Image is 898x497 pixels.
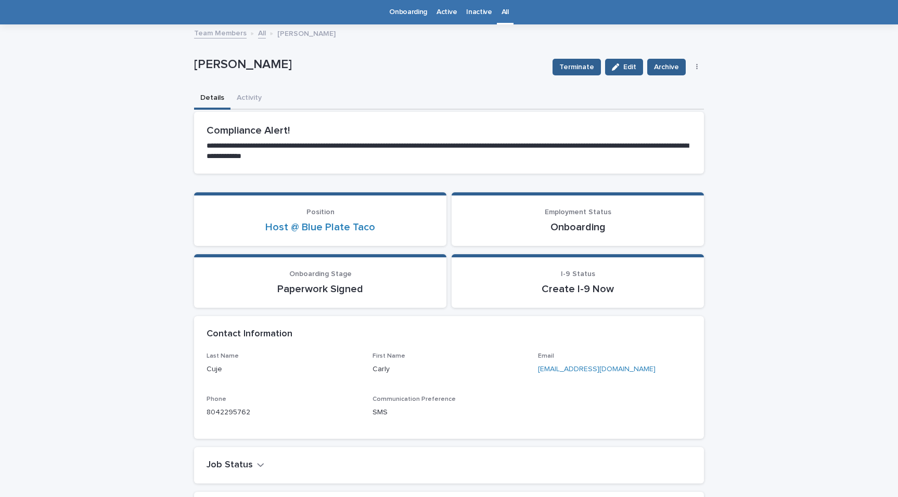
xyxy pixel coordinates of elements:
[306,208,335,216] span: Position
[207,124,691,137] h2: Compliance Alert!
[373,407,526,418] p: SMS
[373,396,456,402] span: Communication Preference
[545,208,611,216] span: Employment Status
[277,27,336,38] p: [PERSON_NAME]
[207,329,292,340] h2: Contact Information
[559,62,594,72] span: Terminate
[207,396,226,402] span: Phone
[373,353,405,359] span: First Name
[207,460,253,471] h2: Job Status
[538,353,554,359] span: Email
[373,364,526,375] p: Carly
[258,27,266,38] a: All
[194,88,230,110] button: Details
[207,364,360,375] p: Cuje
[194,27,247,38] a: Team Members
[561,270,595,278] span: I-9 Status
[207,353,239,359] span: Last Name
[207,409,250,416] a: 8042295762
[464,221,691,233] p: Onboarding
[207,283,434,295] p: Paperwork Signed
[647,59,686,75] button: Archive
[194,57,544,72] p: [PERSON_NAME]
[464,283,691,295] p: Create I-9 Now
[654,62,679,72] span: Archive
[605,59,643,75] button: Edit
[553,59,601,75] button: Terminate
[265,221,375,233] a: Host @ Blue Plate Taco
[623,63,636,71] span: Edit
[207,460,264,471] button: Job Status
[230,88,268,110] button: Activity
[538,365,656,373] a: [EMAIL_ADDRESS][DOMAIN_NAME]
[289,270,352,278] span: Onboarding Stage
